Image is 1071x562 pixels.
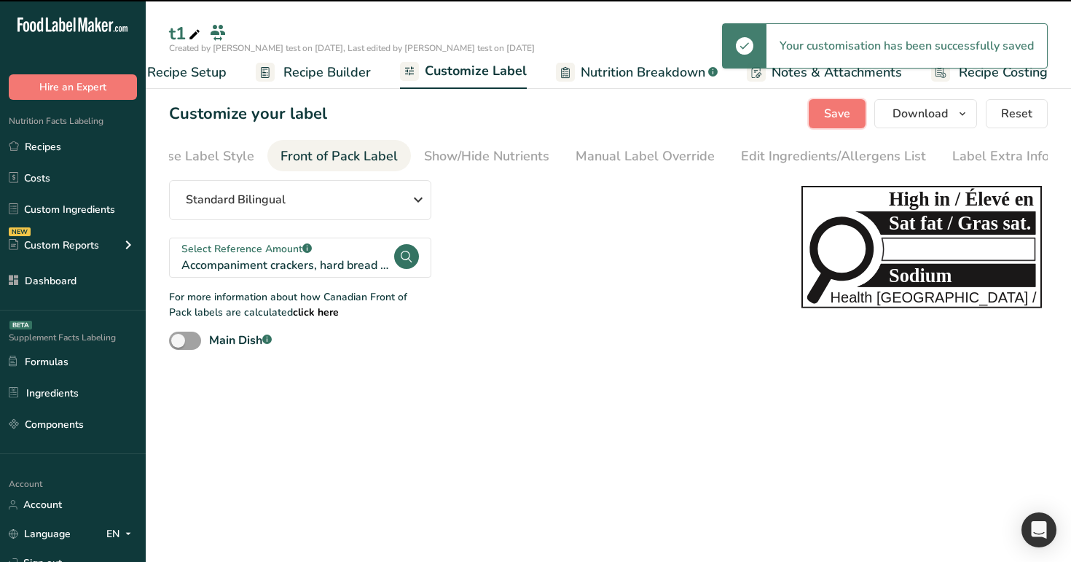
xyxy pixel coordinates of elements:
[931,56,1048,89] a: Recipe Costing
[169,42,535,54] span: Created by [PERSON_NAME] test on [DATE], Last edited by [PERSON_NAME] test on [DATE]
[186,191,286,208] span: Standard Bilingual
[181,241,393,257] div: Select Reference Amount
[106,526,137,543] div: EN
[147,63,227,82] span: Recipe Setup
[425,61,527,81] span: Customize Label
[556,56,718,89] a: Nutrition Breakdown
[137,147,254,166] div: Choose Label Style
[209,332,272,349] div: Main Dish
[1021,512,1056,547] div: Open Intercom Messenger
[747,56,902,89] a: Notes & Attachments
[169,180,431,220] button: Standard Bilingual
[809,99,866,128] button: Save
[581,63,705,82] span: Nutrition Breakdown
[293,305,339,319] a: click here
[892,105,948,122] span: Download
[766,24,1047,68] div: Your customisation has been successfully saved
[986,99,1048,128] button: Reset
[119,56,227,89] a: Recipe Setup
[889,213,1031,234] tspan: Sat fat / Gras sat.
[424,147,549,166] div: Show/Hide Nutrients
[952,147,1049,166] div: Label Extra Info
[169,289,431,320] div: For more information about how Canadian Front of Pack labels are calculated
[9,238,99,253] div: Custom Reports
[576,147,715,166] div: Manual Label Override
[169,102,327,126] h1: Customize your label
[9,74,137,100] button: Hire an Expert
[9,227,31,236] div: NEW
[280,147,398,166] div: Front of Pack Label
[400,55,527,90] a: Customize Label
[874,99,977,128] button: Download
[772,63,902,82] span: Notes & Attachments
[169,20,203,47] div: t1
[889,188,1034,210] tspan: High in / Élevé en
[741,147,926,166] div: Edit Ingredients/Allergens List
[256,56,371,89] a: Recipe Builder
[824,105,850,122] span: Save
[9,321,32,329] div: BETA
[181,257,393,274] div: Accompaniment crackers, hard bread sticks and melba toast
[283,63,371,82] span: Recipe Builder
[959,63,1048,82] span: Recipe Costing
[9,521,71,547] a: Language
[1001,105,1032,122] span: Reset
[889,265,952,286] tspan: Sodium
